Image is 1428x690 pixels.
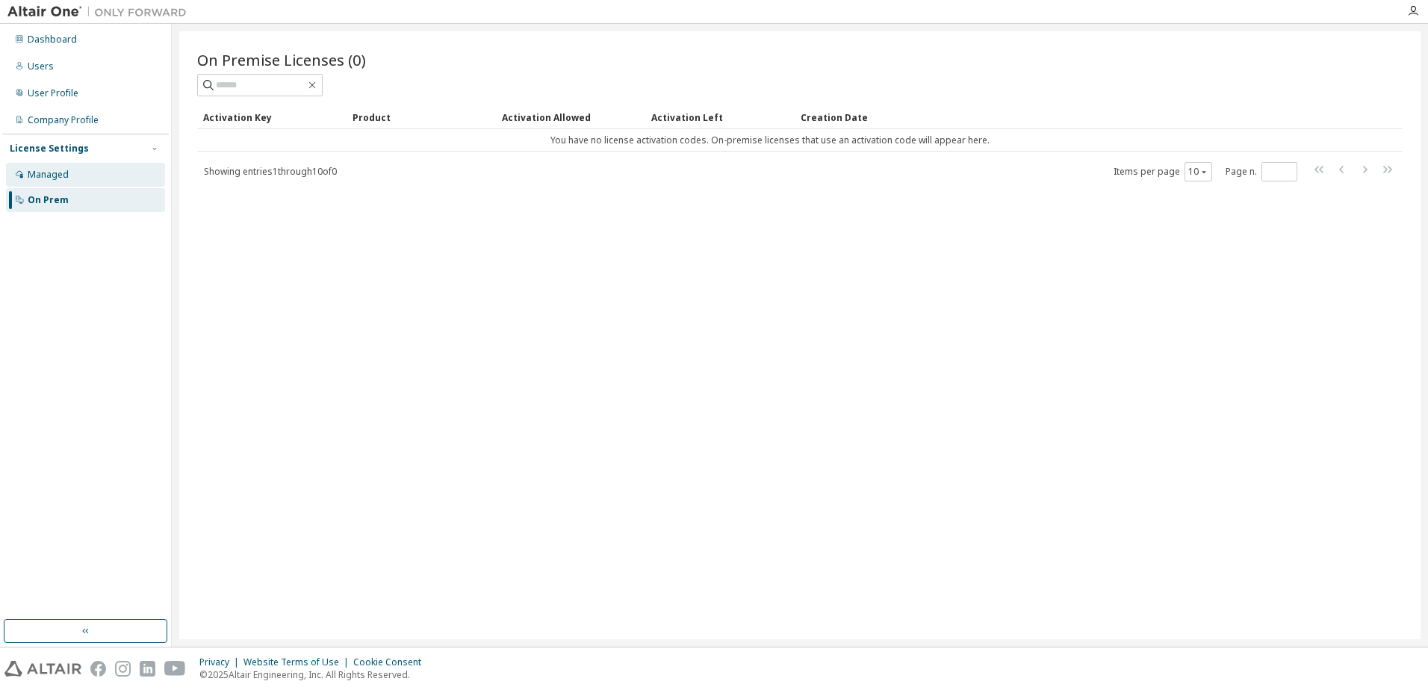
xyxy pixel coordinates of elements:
img: youtube.svg [164,661,186,677]
div: Activation Left [651,105,789,129]
img: linkedin.svg [140,661,155,677]
div: Activation Allowed [502,105,639,129]
div: User Profile [28,87,78,99]
span: On Premise Licenses (0) [197,49,366,70]
div: Creation Date [801,105,1337,129]
span: Showing entries 1 through 10 of 0 [204,165,337,178]
span: Page n. [1226,162,1297,181]
div: Cookie Consent [353,656,430,668]
div: Product [353,105,490,129]
div: Dashboard [28,34,77,46]
div: Managed [28,169,69,181]
div: On Prem [28,194,69,206]
img: Altair One [7,4,194,19]
button: 10 [1188,166,1208,178]
p: © 2025 Altair Engineering, Inc. All Rights Reserved. [199,668,430,681]
td: You have no license activation codes. On-premise licenses that use an activation code will appear... [197,129,1343,152]
img: altair_logo.svg [4,661,81,677]
img: instagram.svg [115,661,131,677]
img: facebook.svg [90,661,106,677]
div: Privacy [199,656,243,668]
span: Items per page [1114,162,1212,181]
div: Users [28,60,54,72]
div: License Settings [10,143,89,155]
div: Activation Key [203,105,341,129]
div: Website Terms of Use [243,656,353,668]
div: Company Profile [28,114,99,126]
